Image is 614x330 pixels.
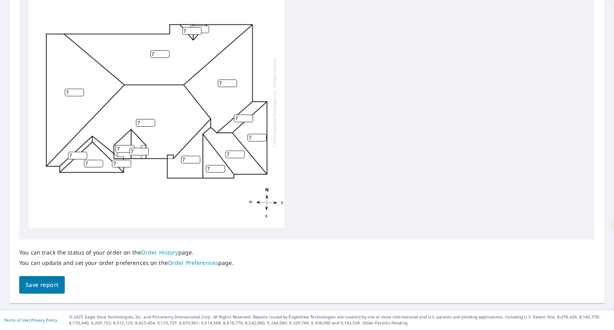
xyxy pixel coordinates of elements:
[31,317,57,323] a: Privacy Policy
[4,318,57,322] p: |
[26,280,58,290] span: Save report
[168,259,218,266] a: Order Preferences
[19,259,234,266] p: You can update and set your order preferences on the page.
[69,314,610,326] p: © 2025 Eagle View Technologies, Inc. and Pictometry International Corp. All Rights Reserved. Repo...
[19,276,65,294] button: Save report
[141,248,178,256] a: Order History
[19,249,234,256] p: You can track the status of your order on the page.
[4,317,29,323] a: Terms of Use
